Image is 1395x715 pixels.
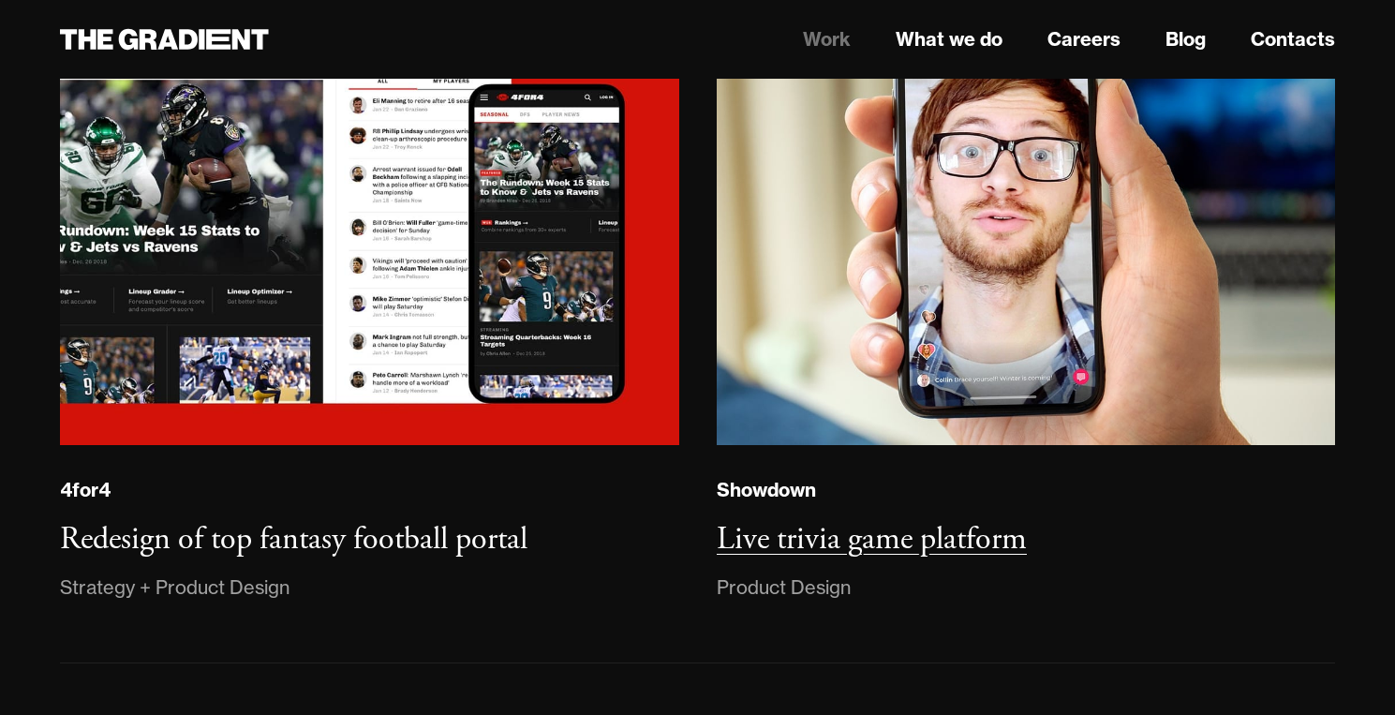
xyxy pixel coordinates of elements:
[717,478,816,502] div: Showdown
[896,25,1002,53] a: What we do
[1251,25,1335,53] a: Contacts
[60,478,111,502] div: 4for4
[717,573,851,603] div: Product Design
[1165,25,1206,53] a: Blog
[803,25,851,53] a: Work
[717,519,1027,559] h3: Live trivia game platform
[60,519,527,559] h3: Redesign of top fantasy football portal
[1047,25,1120,53] a: Careers
[60,573,289,603] div: Strategy + Product Design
